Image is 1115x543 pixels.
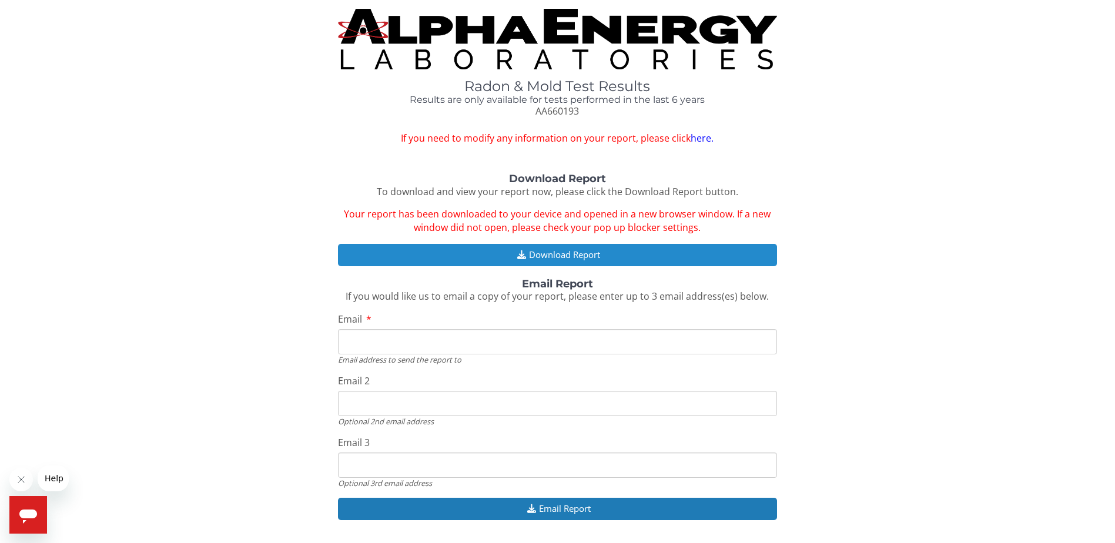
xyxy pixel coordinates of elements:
strong: Email Report [522,277,593,290]
span: If you would like us to email a copy of your report, please enter up to 3 email address(es) below. [346,290,769,303]
button: Email Report [338,498,777,519]
div: Email address to send the report to [338,354,777,365]
iframe: Button to launch messaging window [9,496,47,534]
strong: Download Report [509,172,606,185]
span: Email 2 [338,374,370,387]
span: Email 3 [338,436,370,449]
img: TightCrop.jpg [338,9,777,69]
div: Optional 2nd email address [338,416,777,427]
iframe: Message from company [38,465,69,491]
button: Download Report [338,244,777,266]
span: To download and view your report now, please click the Download Report button. [377,185,738,198]
span: AA660193 [535,105,579,118]
h4: Results are only available for tests performed in the last 6 years [338,95,777,105]
h1: Radon & Mold Test Results [338,79,777,94]
span: Email [338,313,362,326]
iframe: Close message [9,468,33,491]
a: here. [691,132,714,145]
span: If you need to modify any information on your report, please click [338,132,777,145]
div: Optional 3rd email address [338,478,777,488]
span: Your report has been downloaded to your device and opened in a new browser window. If a new windo... [344,207,771,234]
